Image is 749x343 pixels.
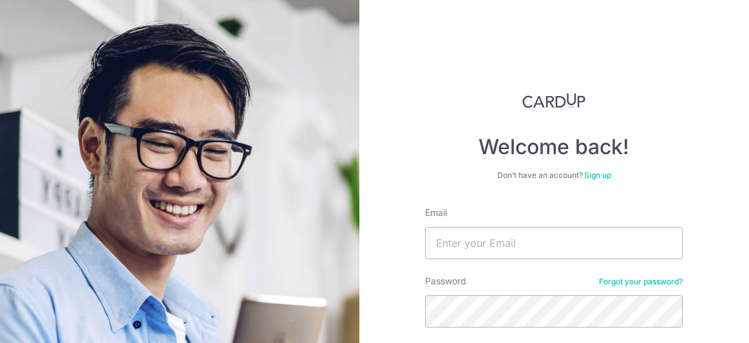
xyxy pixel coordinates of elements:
a: Forgot your password? [599,277,683,287]
img: CardUp Logo [522,93,585,108]
a: Sign up [584,170,611,180]
input: Enter your Email [425,227,683,259]
div: Don’t have an account? [425,170,683,181]
h4: Welcome back! [425,134,683,160]
label: Email [425,206,447,219]
label: Password [425,275,466,288]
